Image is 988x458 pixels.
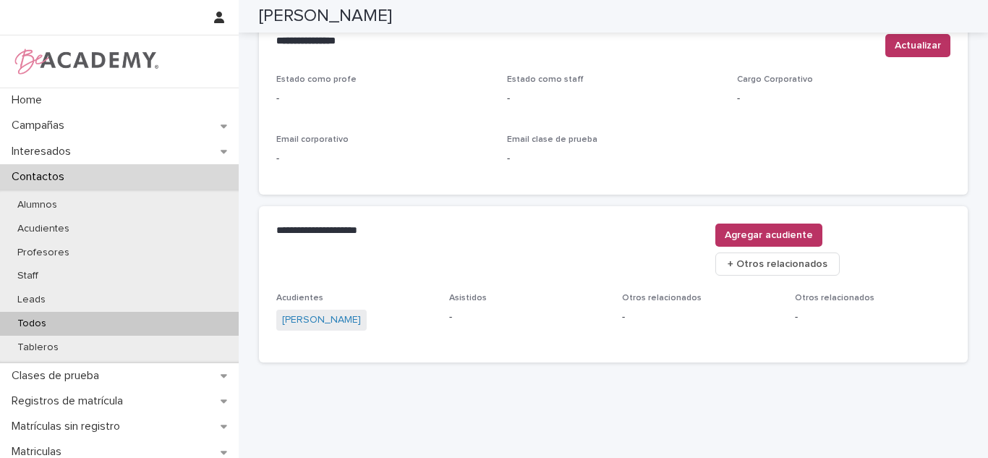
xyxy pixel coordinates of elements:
[737,91,950,106] p: -
[6,223,81,235] p: Acudientes
[895,38,941,53] span: Actualizar
[6,394,135,408] p: Registros de matrícula
[6,170,76,184] p: Contactos
[728,257,827,271] span: + Otros relacionados
[6,342,70,354] p: Tableros
[507,91,720,106] p: -
[6,145,82,158] p: Interesados
[715,253,840,276] button: + Otros relacionados
[449,294,487,302] span: Asistidos
[885,34,950,57] button: Actualizar
[6,318,58,330] p: Todos
[276,91,490,106] p: -
[6,420,132,433] p: Matrículas sin registro
[795,294,874,302] span: Otros relacionados
[276,135,349,144] span: Email corporativo
[276,75,357,84] span: Estado como profe
[622,310,778,325] p: -
[6,199,69,211] p: Alumnos
[6,294,57,306] p: Leads
[6,247,81,259] p: Profesores
[725,228,813,242] span: Agregar acudiente
[737,75,813,84] span: Cargo Corporativo
[507,135,597,144] span: Email clase de prueba
[6,369,111,383] p: Clases de prueba
[6,270,50,282] p: Staff
[6,119,76,132] p: Campañas
[507,151,720,166] p: -
[276,294,323,302] span: Acudientes
[507,75,584,84] span: Estado como staff
[282,313,361,328] a: [PERSON_NAME]
[276,151,490,166] p: -
[622,294,702,302] span: Otros relacionados
[449,310,605,325] p: -
[715,224,822,247] button: Agregar acudiente
[6,93,54,107] p: Home
[12,47,160,76] img: WPrjXfSUmiLcdUfaYY4Q
[259,6,392,27] h2: [PERSON_NAME]
[795,310,950,325] p: -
